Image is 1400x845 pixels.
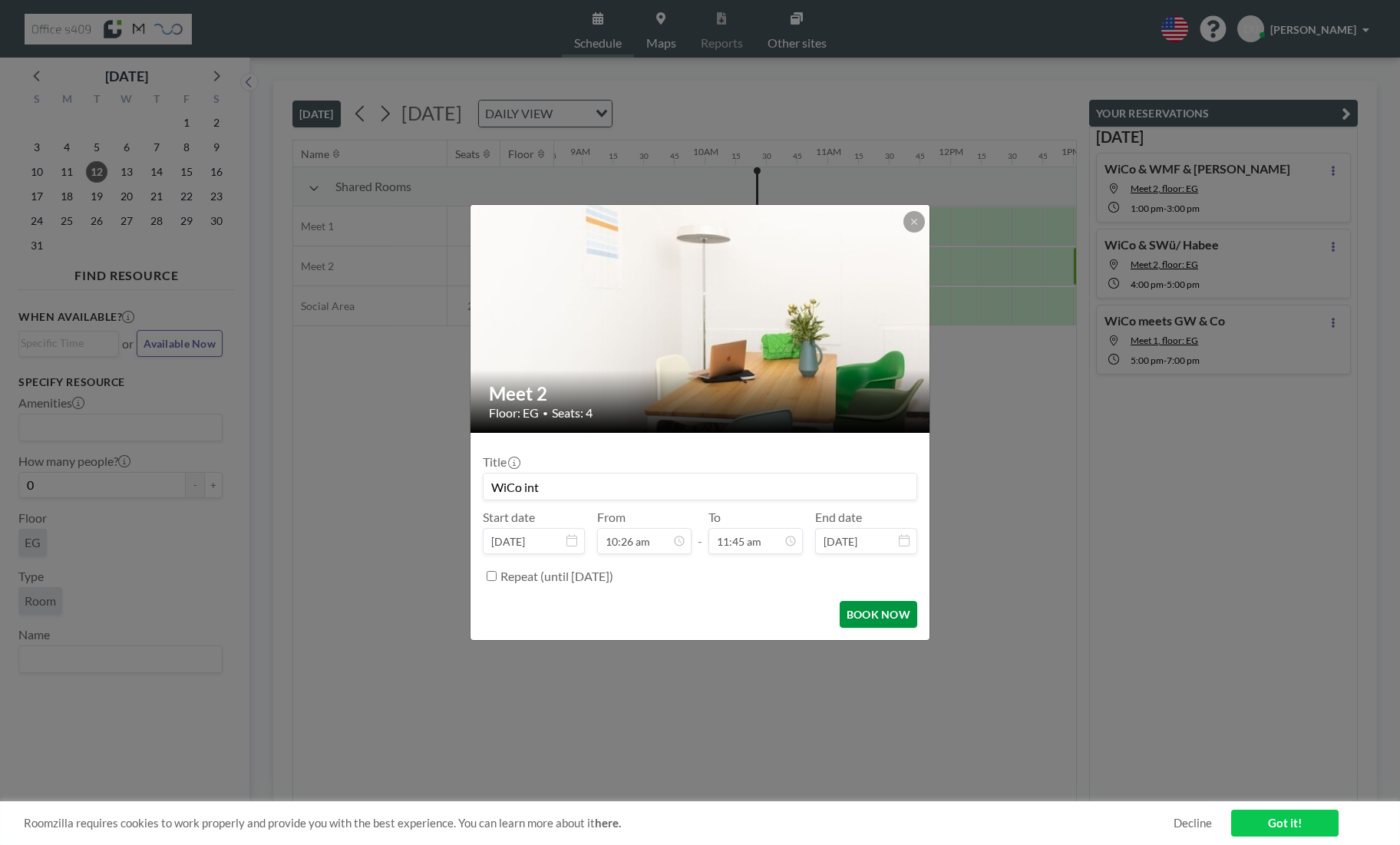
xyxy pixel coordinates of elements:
label: Start date [483,510,535,525]
label: End date [815,510,862,525]
img: 537.jpg [471,190,931,448]
span: - [698,515,702,549]
span: Floor: EG [489,405,539,421]
h2: Meet 2 [489,382,913,405]
a: Decline [1174,816,1212,830]
span: Roomzilla requires cookies to work properly and provide you with the best experience. You can lea... [24,816,1174,830]
label: To [708,510,721,525]
span: • [543,408,548,419]
a: Got it! [1231,810,1339,837]
label: From [597,510,626,525]
button: BOOK NOW [840,601,917,628]
label: Title [483,454,519,470]
span: Seats: 4 [552,405,593,421]
a: here. [595,816,621,830]
input: Dirk's reservation [484,474,916,500]
label: Repeat (until [DATE]) [500,569,613,584]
